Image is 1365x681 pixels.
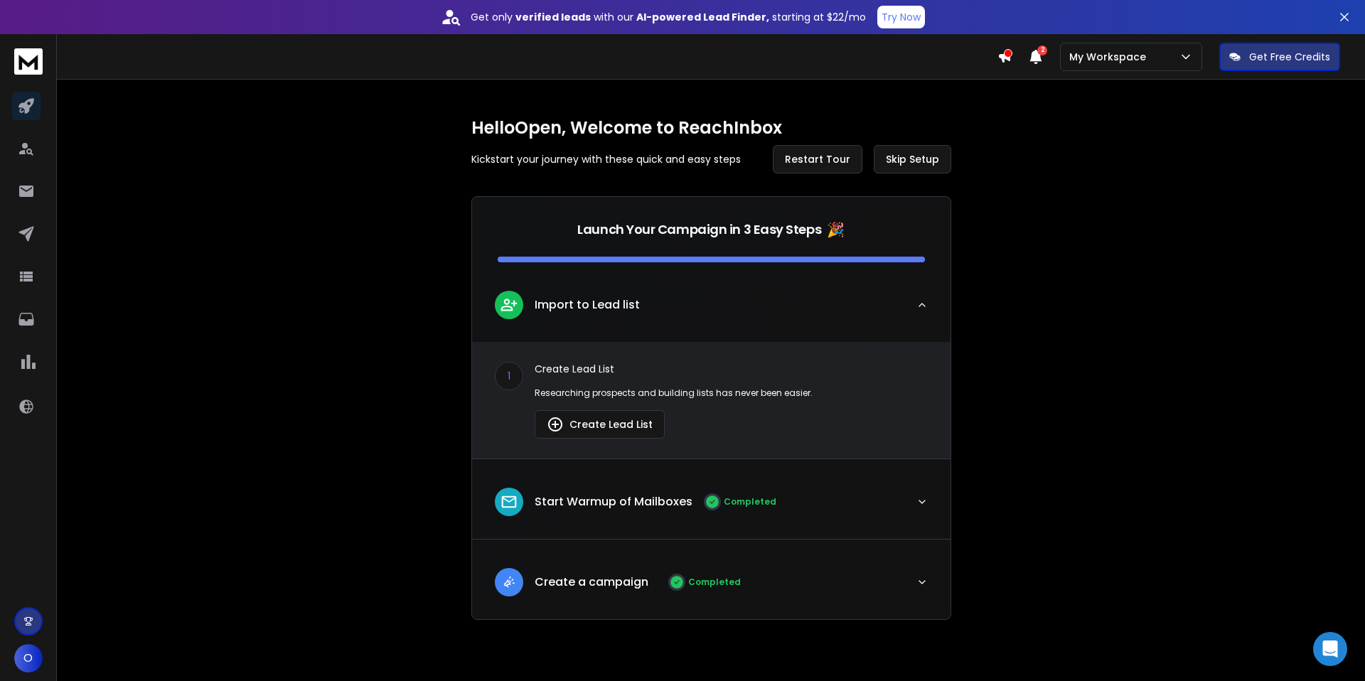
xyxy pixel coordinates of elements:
p: Researching prospects and building lists has never been easier. [535,387,928,399]
button: Get Free Credits [1219,43,1340,71]
button: leadCreate a campaignCompleted [472,557,951,619]
div: 1 [495,362,523,390]
p: Create Lead List [535,362,928,376]
p: Completed [688,577,741,588]
p: Create a campaign [535,574,648,591]
p: My Workspace [1069,50,1152,64]
button: leadImport to Lead list [472,279,951,342]
button: Restart Tour [773,145,862,173]
p: Launch Your Campaign in 3 Easy Steps [577,220,821,240]
img: lead [500,573,518,591]
p: Completed [724,496,776,508]
img: logo [14,48,43,75]
button: Skip Setup [874,145,951,173]
button: O [14,644,43,672]
p: Get only with our starting at $22/mo [471,10,866,24]
button: Create Lead List [535,410,665,439]
button: leadStart Warmup of MailboxesCompleted [472,476,951,539]
button: Try Now [877,6,925,28]
strong: AI-powered Lead Finder, [636,10,769,24]
span: 🎉 [827,220,845,240]
strong: verified leads [515,10,591,24]
span: 2 [1037,45,1047,55]
p: Try Now [882,10,921,24]
img: lead [500,493,518,511]
p: Get Free Credits [1249,50,1330,64]
img: lead [547,416,564,433]
p: Kickstart your journey with these quick and easy steps [471,152,741,166]
img: lead [500,296,518,313]
div: Open Intercom Messenger [1313,632,1347,666]
div: leadImport to Lead list [472,342,951,459]
span: Skip Setup [886,152,939,166]
h1: Hello Open , Welcome to ReachInbox [471,117,951,139]
p: Import to Lead list [535,296,640,313]
p: Start Warmup of Mailboxes [535,493,692,510]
